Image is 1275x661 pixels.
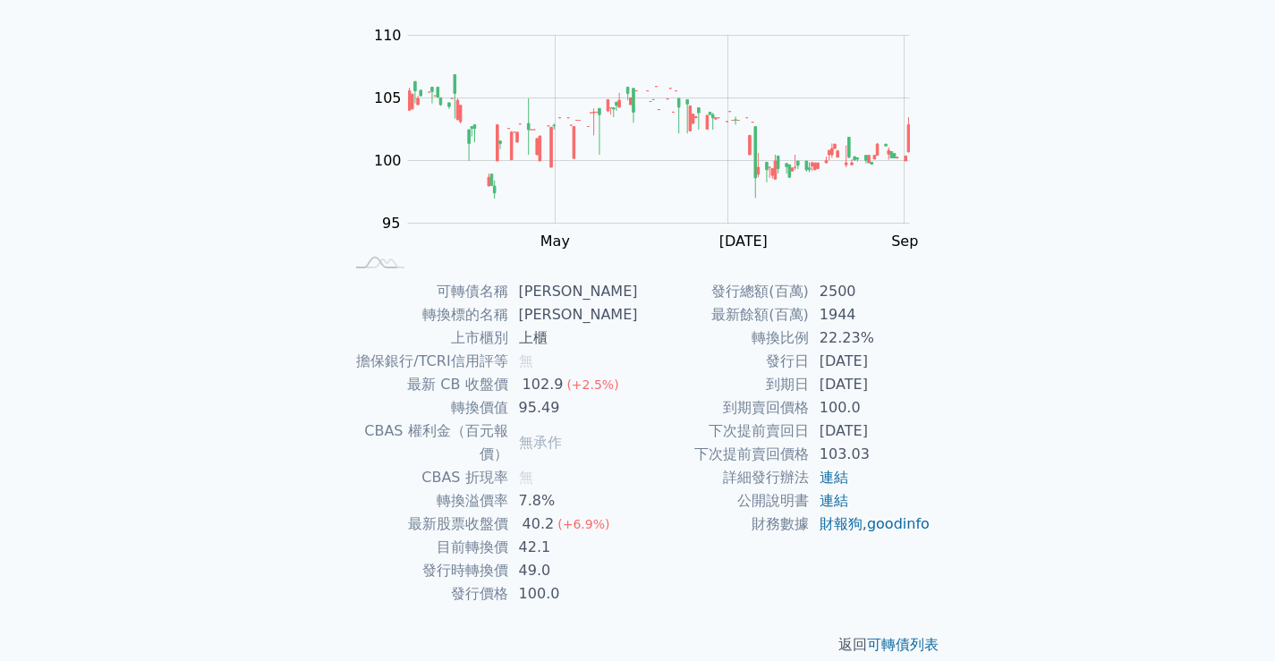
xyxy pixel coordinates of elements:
[508,582,638,606] td: 100.0
[508,559,638,582] td: 49.0
[374,27,402,44] tspan: 110
[344,326,508,350] td: 上市櫃別
[809,513,931,536] td: ,
[867,515,930,532] a: goodinfo
[809,396,931,419] td: 100.0
[540,233,570,250] tspan: May
[323,634,953,656] p: 返回
[344,396,508,419] td: 轉換價值
[638,396,809,419] td: 到期賣回價格
[557,517,609,531] span: (+6.9%)
[382,215,400,232] tspan: 95
[638,489,809,513] td: 公開說明書
[638,303,809,326] td: 最新餘額(百萬)
[508,303,638,326] td: [PERSON_NAME]
[820,492,848,509] a: 連結
[809,350,931,373] td: [DATE]
[344,466,508,489] td: CBAS 折現率
[519,352,533,369] span: 無
[638,466,809,489] td: 詳細發行辦法
[508,326,638,350] td: 上櫃
[344,303,508,326] td: 轉換標的名稱
[344,373,508,396] td: 最新 CB 收盤價
[638,373,809,396] td: 到期日
[519,434,562,451] span: 無承作
[344,536,508,559] td: 目前轉換價
[508,396,638,419] td: 95.49
[891,233,918,250] tspan: Sep
[638,326,809,350] td: 轉換比例
[344,280,508,303] td: 可轉債名稱
[809,303,931,326] td: 1944
[867,636,939,653] a: 可轉債列表
[344,559,508,582] td: 發行時轉換價
[519,469,533,486] span: 無
[809,443,931,466] td: 103.03
[638,350,809,373] td: 發行日
[820,515,863,532] a: 財報狗
[820,469,848,486] a: 連結
[519,373,567,396] div: 102.9
[374,89,402,106] tspan: 105
[344,513,508,536] td: 最新股票收盤價
[344,489,508,513] td: 轉換溢價率
[809,280,931,303] td: 2500
[809,326,931,350] td: 22.23%
[508,536,638,559] td: 42.1
[719,233,768,250] tspan: [DATE]
[344,350,508,373] td: 擔保銀行/TCRI信用評等
[344,419,508,466] td: CBAS 權利金（百元報價）
[508,489,638,513] td: 7.8%
[638,280,809,303] td: 發行總額(百萬)
[638,419,809,443] td: 下次提前賣回日
[364,27,937,250] g: Chart
[638,443,809,466] td: 下次提前賣回價格
[519,513,558,536] div: 40.2
[508,280,638,303] td: [PERSON_NAME]
[408,74,909,199] g: Series
[566,377,618,392] span: (+2.5%)
[638,513,809,536] td: 財務數據
[344,582,508,606] td: 發行價格
[809,419,931,443] td: [DATE]
[809,373,931,396] td: [DATE]
[374,152,402,169] tspan: 100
